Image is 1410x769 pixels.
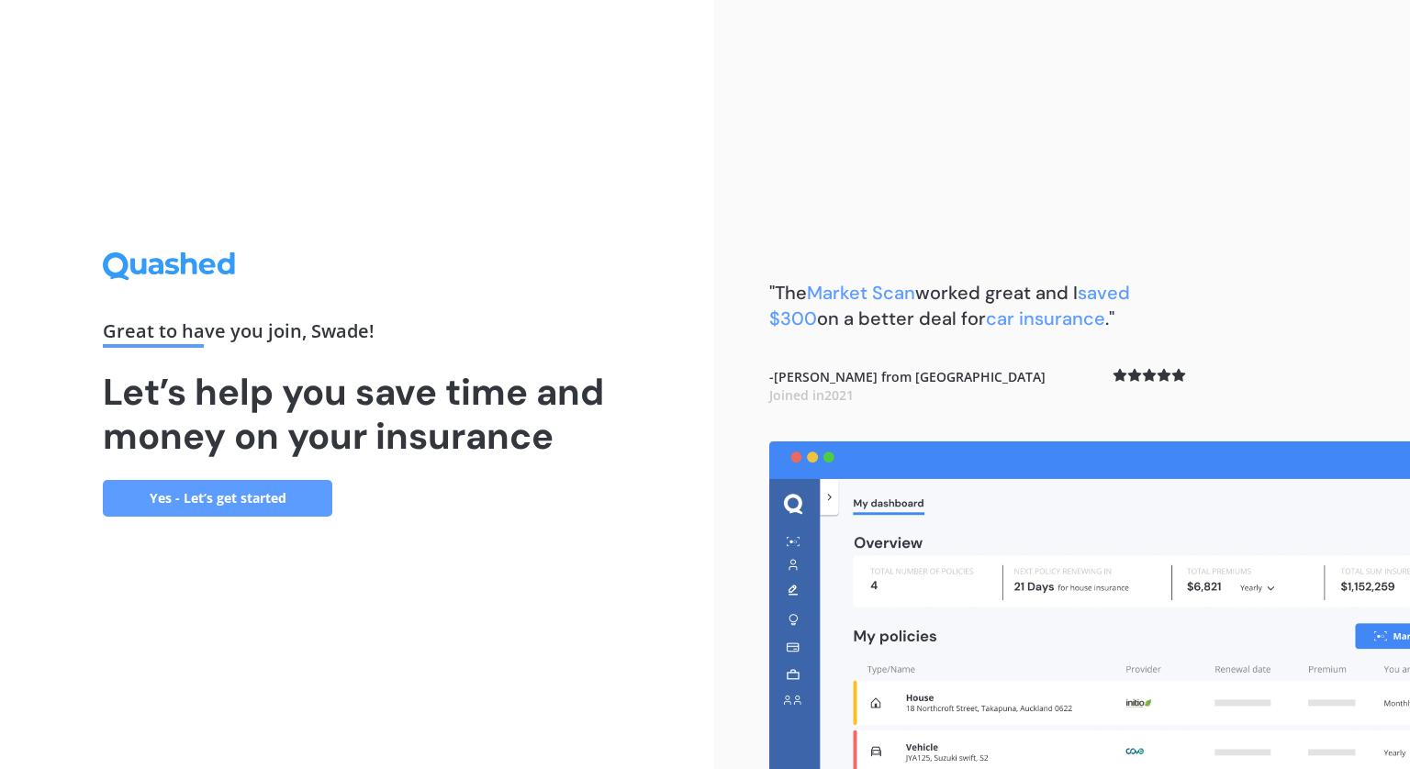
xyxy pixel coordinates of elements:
span: car insurance [986,306,1105,330]
span: Joined in 2021 [769,386,854,404]
span: saved $300 [769,281,1130,330]
img: dashboard.webp [769,441,1410,769]
a: Yes - Let’s get started [103,480,332,517]
b: - [PERSON_NAME] from [GEOGRAPHIC_DATA] [769,368,1046,404]
b: "The worked great and I on a better deal for ." [769,281,1130,330]
span: Market Scan [807,281,915,305]
div: Great to have you join , Swade ! [103,322,611,348]
h1: Let’s help you save time and money on your insurance [103,370,611,458]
